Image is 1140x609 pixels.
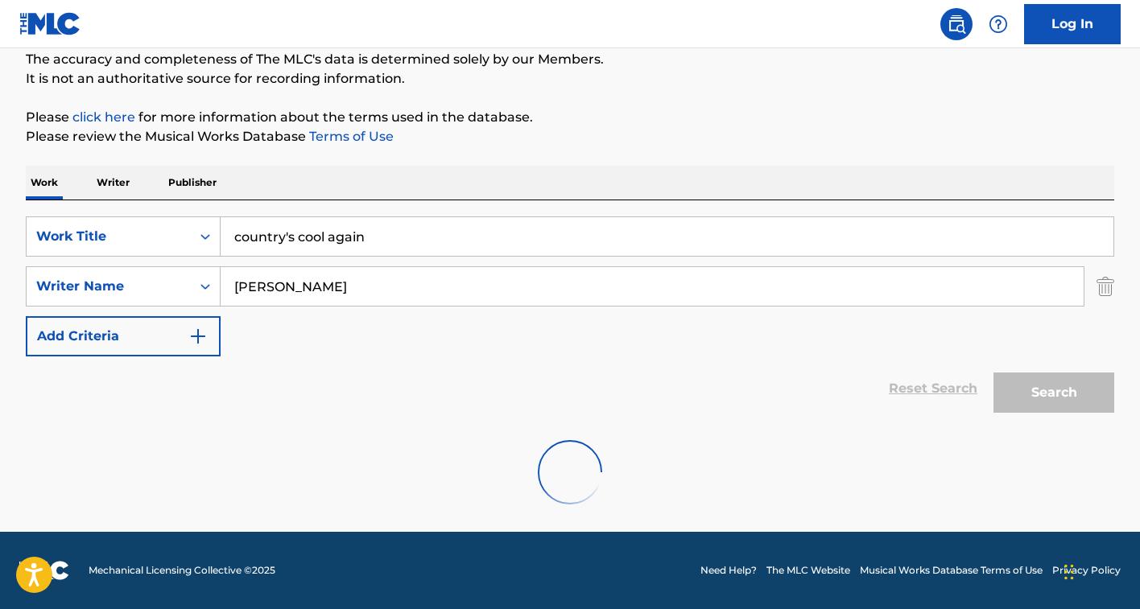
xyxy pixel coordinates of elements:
p: It is not an authoritative source for recording information. [26,69,1114,88]
div: Work Title [36,227,181,246]
a: Privacy Policy [1052,563,1121,578]
button: Add Criteria [26,316,221,356]
a: Terms of Use [306,129,394,144]
img: logo [19,561,69,580]
p: Please for more information about the terms used in the database. [26,108,1114,127]
a: Public Search [940,8,973,40]
span: Mechanical Licensing Collective © 2025 [89,563,275,578]
img: 9d2ae6d4665cec9f34b9.svg [188,327,208,346]
a: Musical Works Database Terms of Use [860,563,1043,578]
a: Log In [1024,4,1121,44]
img: MLC Logo [19,12,81,35]
a: Need Help? [700,563,757,578]
a: The MLC Website [766,563,850,578]
p: Please review the Musical Works Database [26,127,1114,146]
img: preloader [538,440,602,504]
iframe: Chat Widget [1059,532,1140,609]
form: Search Form [26,216,1114,421]
p: The accuracy and completeness of The MLC's data is determined solely by our Members. [26,50,1114,69]
a: click here [72,109,135,125]
div: Drag [1064,548,1074,596]
div: Help [982,8,1014,40]
div: Writer Name [36,277,181,296]
img: search [947,14,966,34]
p: Writer [92,166,134,200]
p: Publisher [163,166,221,200]
img: Delete Criterion [1097,266,1114,307]
img: help [989,14,1008,34]
p: Work [26,166,63,200]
